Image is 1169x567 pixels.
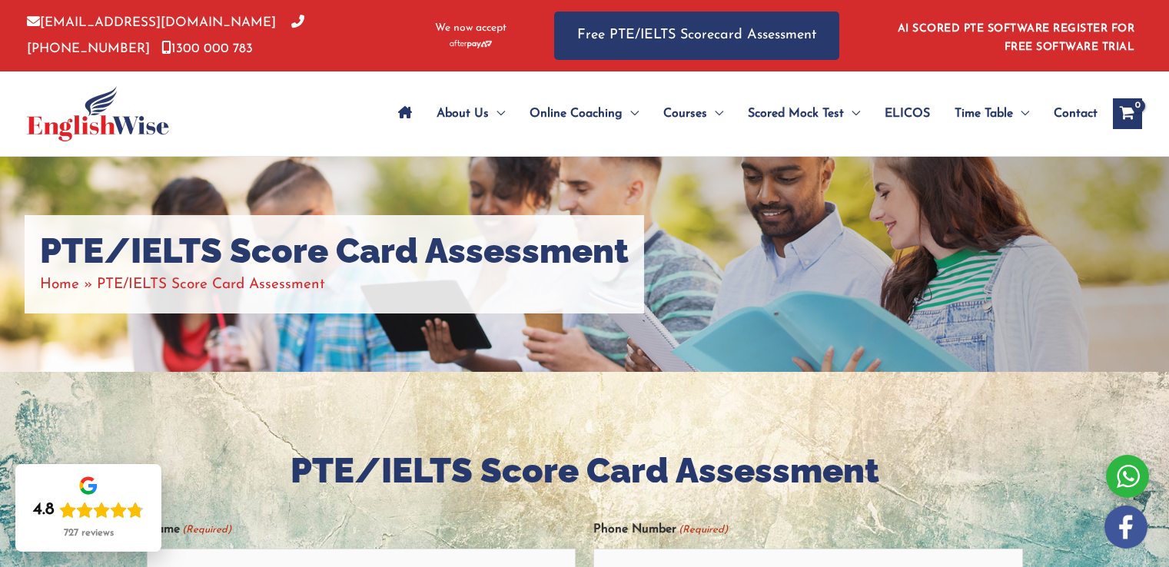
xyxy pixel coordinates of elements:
nav: Breadcrumbs [40,272,629,297]
aside: Header Widget 1 [888,11,1142,61]
a: [EMAIL_ADDRESS][DOMAIN_NAME] [27,16,276,29]
a: View Shopping Cart, empty [1113,98,1142,129]
a: Free PTE/IELTS Scorecard Assessment [554,12,839,60]
span: Online Coaching [530,87,623,141]
a: AI SCORED PTE SOFTWARE REGISTER FOR FREE SOFTWARE TRIAL [898,23,1135,53]
a: About UsMenu Toggle [424,87,517,141]
a: CoursesMenu Toggle [651,87,736,141]
a: [PHONE_NUMBER] [27,16,304,55]
img: cropped-ew-logo [27,86,169,141]
span: Menu Toggle [489,87,505,141]
span: Menu Toggle [707,87,723,141]
span: Menu Toggle [1013,87,1029,141]
span: Scored Mock Test [748,87,844,141]
div: Rating: 4.8 out of 5 [33,499,144,521]
a: ELICOS [872,87,942,141]
span: ELICOS [885,87,930,141]
span: Courses [663,87,707,141]
span: Contact [1054,87,1098,141]
label: Phone Number [593,517,728,542]
img: Afterpay-Logo [450,40,492,48]
a: 1300 000 783 [161,42,253,55]
span: PTE/IELTS Score Card Assessment [97,277,325,292]
span: Time Table [955,87,1013,141]
span: (Required) [678,517,729,542]
a: Time TableMenu Toggle [942,87,1041,141]
h1: PTE/IELTS Score Card Assessment [40,230,629,272]
a: Home [40,277,79,292]
img: white-facebook.png [1104,506,1147,549]
nav: Site Navigation: Main Menu [386,87,1098,141]
a: Online CoachingMenu Toggle [517,87,651,141]
span: Menu Toggle [844,87,860,141]
span: Menu Toggle [623,87,639,141]
span: (Required) [181,517,231,542]
div: 4.8 [33,499,55,521]
a: Contact [1041,87,1098,141]
h2: PTE/IELTS Score Card Assessment [147,449,1023,494]
span: We now accept [435,21,506,36]
div: 727 reviews [64,527,114,539]
label: Name [147,517,231,542]
span: About Us [437,87,489,141]
a: Scored Mock TestMenu Toggle [736,87,872,141]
